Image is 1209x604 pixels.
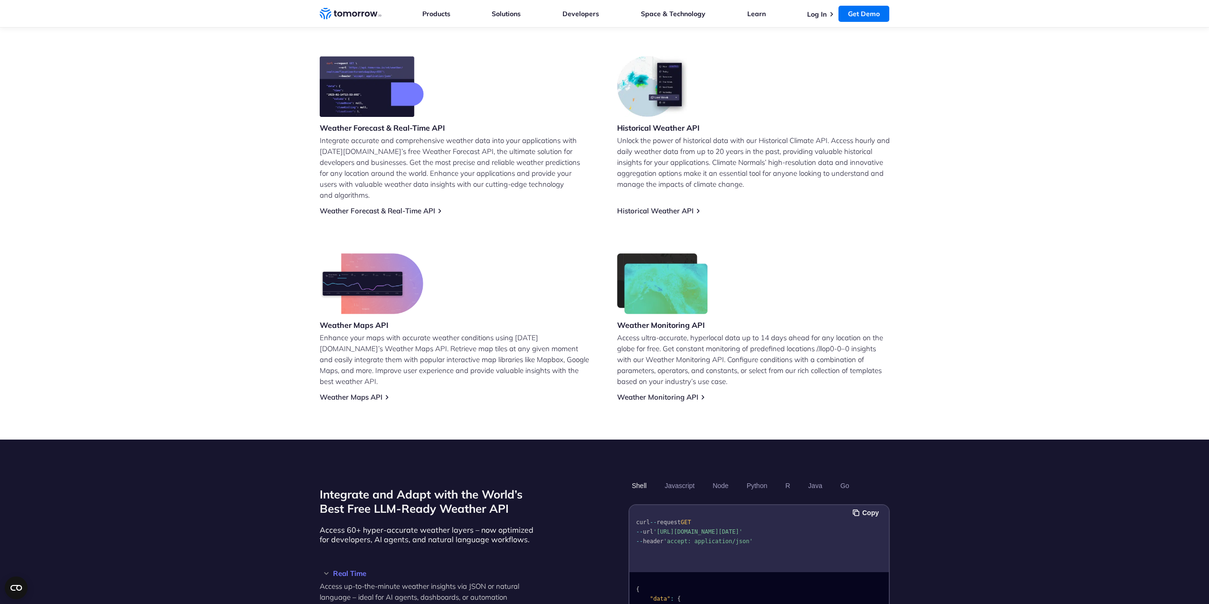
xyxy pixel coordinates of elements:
button: Shell [628,478,650,494]
span: { [677,595,680,602]
span: url [643,528,653,535]
a: Get Demo [838,6,889,22]
span: "data" [649,595,670,602]
a: Log In [807,10,827,19]
a: Weather Maps API [320,393,382,402]
button: Python [743,478,771,494]
span: request [657,519,681,526]
span: curl [636,519,650,526]
h3: Weather Forecast & Real-Time API [320,123,445,133]
span: -- [636,538,643,545]
span: GET [680,519,691,526]
span: -- [636,528,643,535]
button: R [782,478,793,494]
h2: Integrate and Adapt with the World’s Best Free LLM-Ready Weather API [320,487,538,516]
p: Access ultra-accurate, hyperlocal data up to 14 days ahead for any location on the globe for free... [617,332,890,387]
p: Unlock the power of historical data with our Historical Climate API. Access hourly and daily weat... [617,135,890,190]
a: Home link [320,7,381,21]
a: Learn [747,10,766,18]
button: Node [709,478,732,494]
a: Products [422,10,450,18]
a: Solutions [492,10,521,18]
span: { [636,586,639,593]
p: Enhance your maps with accurate weather conditions using [DATE][DOMAIN_NAME]’s Weather Maps API. ... [320,332,592,387]
a: Weather Forecast & Real-Time API [320,206,435,215]
a: Space & Technology [641,10,705,18]
button: Copy [853,508,882,518]
span: header [643,538,663,545]
h3: Weather Monitoring API [617,320,708,330]
span: -- [649,519,656,526]
h3: Historical Weather API [617,123,700,133]
button: Java [805,478,826,494]
a: Historical Weather API [617,206,694,215]
button: Javascript [661,478,698,494]
span: 'accept: application/json' [663,538,752,545]
span: : [670,595,674,602]
h3: Real Time [320,570,538,577]
p: Access 60+ hyper-accurate weather layers – now optimized for developers, AI agents, and natural l... [320,525,538,544]
span: '[URL][DOMAIN_NAME][DATE]' [653,528,743,535]
a: Weather Monitoring API [617,393,698,402]
button: Open CMP widget [5,576,28,599]
p: Integrate accurate and comprehensive weather data into your applications with [DATE][DOMAIN_NAME]... [320,135,592,201]
button: Go [837,478,852,494]
a: Developers [562,10,599,18]
h3: Weather Maps API [320,320,423,330]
